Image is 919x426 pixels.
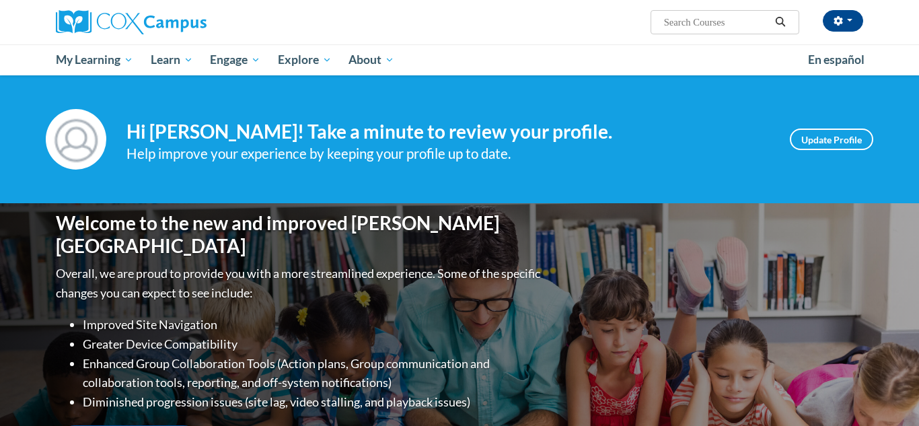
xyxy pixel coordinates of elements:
button: Search [770,14,791,30]
img: Cox Campus [56,10,207,34]
button: Account Settings [823,10,863,32]
input: Search Courses [663,14,770,30]
a: My Learning [47,44,142,75]
li: Improved Site Navigation [83,315,544,334]
span: En español [808,52,865,67]
a: About [340,44,404,75]
span: Learn [151,52,193,68]
li: Greater Device Compatibility [83,334,544,354]
a: Explore [269,44,340,75]
a: Update Profile [790,129,873,150]
a: En español [799,46,873,74]
h4: Hi [PERSON_NAME]! Take a minute to review your profile. [126,120,770,143]
span: Explore [278,52,332,68]
div: Main menu [36,44,883,75]
h1: Welcome to the new and improved [PERSON_NAME][GEOGRAPHIC_DATA] [56,212,544,257]
a: Learn [142,44,202,75]
a: Engage [201,44,269,75]
li: Diminished progression issues (site lag, video stalling, and playback issues) [83,392,544,412]
span: My Learning [56,52,133,68]
span: About [348,52,394,68]
li: Enhanced Group Collaboration Tools (Action plans, Group communication and collaboration tools, re... [83,354,544,393]
div: Help improve your experience by keeping your profile up to date. [126,143,770,165]
a: Cox Campus [56,10,311,34]
img: Profile Image [46,109,106,170]
span: Engage [210,52,260,68]
p: Overall, we are proud to provide you with a more streamlined experience. Some of the specific cha... [56,264,544,303]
